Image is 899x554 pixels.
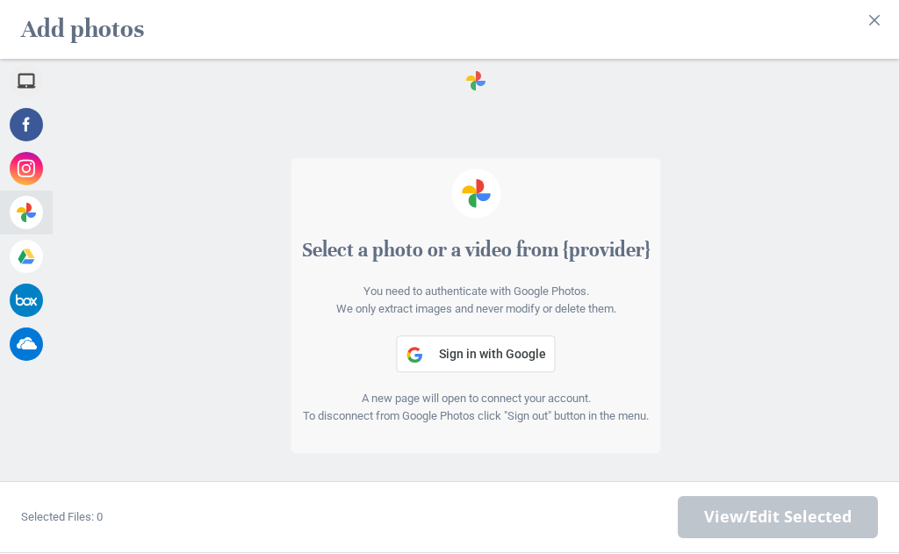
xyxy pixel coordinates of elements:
[302,301,651,319] div: We only extract images and never modify or delete them.
[21,7,144,53] h2: Add photos
[704,508,852,528] span: View/Edit Selected
[302,408,651,426] div: To disconnect from Google Photos click "Sign out" button in the menu.
[397,336,556,373] button: Sign in with Google
[860,7,888,35] button: Close
[466,72,485,91] span: Google Photos
[21,511,103,524] span: Selected Files: 0
[302,236,651,266] div: Select a photo or a video from {provider}
[439,348,546,362] span: Sign in with Google
[678,497,878,539] span: Next
[302,391,651,408] div: A new page will open to connect your account.
[302,284,651,301] div: You need to authenticate with Google Photos.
